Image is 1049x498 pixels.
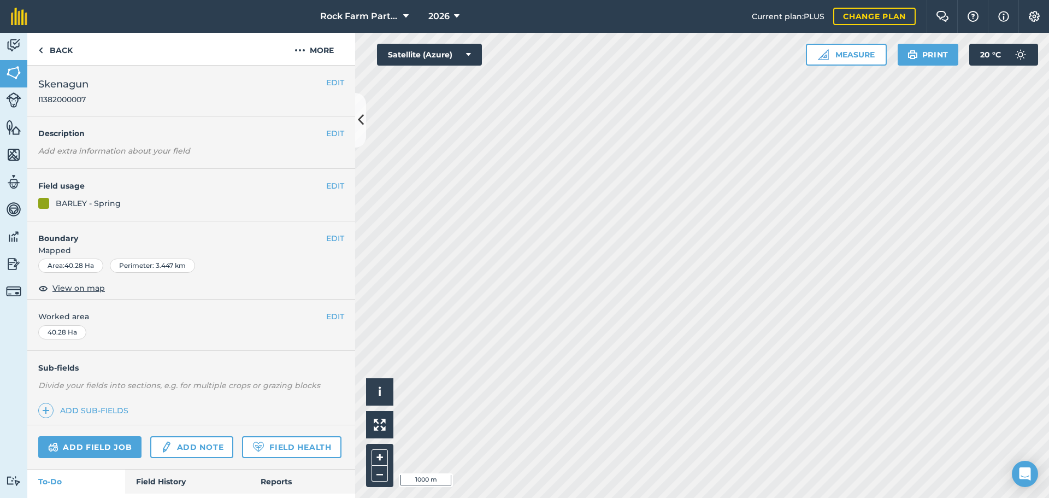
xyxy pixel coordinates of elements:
[980,44,1001,66] span: 20 ° C
[326,77,344,89] button: EDIT
[27,244,355,256] span: Mapped
[1010,44,1032,66] img: svg+xml;base64,PD94bWwgdmVyc2lvbj0iMS4wIiBlbmNvZGluZz0idXRmLTgiPz4KPCEtLSBHZW5lcmF0b3I6IEFkb2JlIE...
[11,8,27,25] img: fieldmargin Logo
[372,466,388,482] button: –
[6,92,21,108] img: svg+xml;base64,PD94bWwgdmVyc2lvbj0iMS4wIiBlbmNvZGluZz0idXRmLTgiPz4KPCEtLSBHZW5lcmF0b3I6IEFkb2JlIE...
[52,282,105,294] span: View on map
[936,11,949,22] img: Two speech bubbles overlapping with the left bubble in the forefront
[326,127,344,139] button: EDIT
[6,65,21,81] img: svg+xml;base64,PHN2ZyB4bWxucz0iaHR0cDovL3d3dy53My5vcmcvMjAwMC9zdmciIHdpZHRoPSI1NiIgaGVpZ2h0PSI2MC...
[38,94,89,105] span: I1382000007
[27,470,125,494] a: To-Do
[6,147,21,163] img: svg+xml;base64,PHN2ZyB4bWxucz0iaHR0cDovL3d3dy53My5vcmcvMjAwMC9zdmciIHdpZHRoPSI1NiIgaGVpZ2h0PSI2MC...
[969,44,1038,66] button: 20 °C
[38,403,133,418] a: Add sub-fields
[326,310,344,323] button: EDIT
[6,119,21,136] img: svg+xml;base64,PHN2ZyB4bWxucz0iaHR0cDovL3d3dy53My5vcmcvMjAwMC9zdmciIHdpZHRoPSI1NiIgaGVpZ2h0PSI2MC...
[125,470,249,494] a: Field History
[1028,11,1041,22] img: A cog icon
[38,310,344,323] span: Worked area
[833,8,916,25] a: Change plan
[6,284,21,299] img: svg+xml;base64,PD94bWwgdmVyc2lvbj0iMS4wIiBlbmNvZGluZz0idXRmLTgiPz4KPCEtLSBHZW5lcmF0b3I6IEFkb2JlIE...
[377,44,482,66] button: Satellite (Azure)
[326,180,344,192] button: EDIT
[38,77,89,92] span: Skenagun
[907,48,918,61] img: svg+xml;base64,PHN2ZyB4bWxucz0iaHR0cDovL3d3dy53My5vcmcvMjAwMC9zdmciIHdpZHRoPSIxOSIgaGVpZ2h0PSIyNC...
[752,10,824,22] span: Current plan : PLUS
[27,221,326,244] h4: Boundary
[294,44,305,57] img: svg+xml;base64,PHN2ZyB4bWxucz0iaHR0cDovL3d3dy53My5vcmcvMjAwMC9zdmciIHdpZHRoPSIyMCIgaGVpZ2h0PSIyNC...
[320,10,399,23] span: Rock Farm Partners I1381096
[366,378,393,406] button: i
[38,325,86,339] div: 40.28 Ha
[38,127,344,139] h4: Description
[110,259,195,273] div: Perimeter : 3.447 km
[38,180,326,192] h4: Field usage
[428,10,450,23] span: 2026
[150,436,233,458] a: Add note
[27,33,84,65] a: Back
[6,37,21,54] img: svg+xml;base64,PD94bWwgdmVyc2lvbj0iMS4wIiBlbmNvZGluZz0idXRmLTgiPz4KPCEtLSBHZW5lcmF0b3I6IEFkb2JlIE...
[378,385,381,399] span: i
[967,11,980,22] img: A question mark icon
[326,232,344,244] button: EDIT
[6,229,21,245] img: svg+xml;base64,PD94bWwgdmVyc2lvbj0iMS4wIiBlbmNvZGluZz0idXRmLTgiPz4KPCEtLSBHZW5lcmF0b3I6IEFkb2JlIE...
[242,436,341,458] a: Field Health
[806,44,887,66] button: Measure
[38,282,105,295] button: View on map
[38,44,43,57] img: svg+xml;base64,PHN2ZyB4bWxucz0iaHR0cDovL3d3dy53My5vcmcvMjAwMC9zdmciIHdpZHRoPSI5IiBoZWlnaHQ9IjI0Ii...
[6,476,21,486] img: svg+xml;base64,PD94bWwgdmVyc2lvbj0iMS4wIiBlbmNvZGluZz0idXRmLTgiPz4KPCEtLSBHZW5lcmF0b3I6IEFkb2JlIE...
[898,44,959,66] button: Print
[38,146,190,156] em: Add extra information about your field
[38,380,320,390] em: Divide your fields into sections, e.g. for multiple crops or grazing blocks
[38,282,48,295] img: svg+xml;base64,PHN2ZyB4bWxucz0iaHR0cDovL3d3dy53My5vcmcvMjAwMC9zdmciIHdpZHRoPSIxOCIgaGVpZ2h0PSIyNC...
[48,441,58,454] img: svg+xml;base64,PD94bWwgdmVyc2lvbj0iMS4wIiBlbmNvZGluZz0idXRmLTgiPz4KPCEtLSBHZW5lcmF0b3I6IEFkb2JlIE...
[1012,461,1038,487] div: Open Intercom Messenger
[372,449,388,466] button: +
[250,470,355,494] a: Reports
[6,174,21,190] img: svg+xml;base64,PD94bWwgdmVyc2lvbj0iMS4wIiBlbmNvZGluZz0idXRmLTgiPz4KPCEtLSBHZW5lcmF0b3I6IEFkb2JlIE...
[38,436,142,458] a: Add field job
[6,256,21,272] img: svg+xml;base64,PD94bWwgdmVyc2lvbj0iMS4wIiBlbmNvZGluZz0idXRmLTgiPz4KPCEtLSBHZW5lcmF0b3I6IEFkb2JlIE...
[273,33,355,65] button: More
[160,441,172,454] img: svg+xml;base64,PD94bWwgdmVyc2lvbj0iMS4wIiBlbmNvZGluZz0idXRmLTgiPz4KPCEtLSBHZW5lcmF0b3I6IEFkb2JlIE...
[42,404,50,417] img: svg+xml;base64,PHN2ZyB4bWxucz0iaHR0cDovL3d3dy53My5vcmcvMjAwMC9zdmciIHdpZHRoPSIxNCIgaGVpZ2h0PSIyNC...
[818,49,829,60] img: Ruler icon
[56,197,121,209] div: BARLEY - Spring
[374,419,386,431] img: Four arrows, one pointing top left, one top right, one bottom right and the last bottom left
[27,362,355,374] h4: Sub-fields
[6,201,21,218] img: svg+xml;base64,PD94bWwgdmVyc2lvbj0iMS4wIiBlbmNvZGluZz0idXRmLTgiPz4KPCEtLSBHZW5lcmF0b3I6IEFkb2JlIE...
[998,10,1009,23] img: svg+xml;base64,PHN2ZyB4bWxucz0iaHR0cDovL3d3dy53My5vcmcvMjAwMC9zdmciIHdpZHRoPSIxNyIgaGVpZ2h0PSIxNy...
[38,259,103,273] div: Area : 40.28 Ha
